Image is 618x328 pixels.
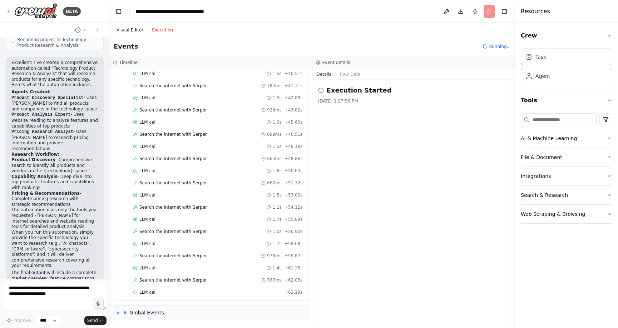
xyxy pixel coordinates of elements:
[318,98,510,104] div: [DATE] 1:27:56 PM
[521,90,612,110] button: Tools
[267,83,282,89] span: 783ms
[285,71,303,76] span: + 40.51s
[535,53,546,60] div: Task
[327,85,392,95] h2: Execution Started
[139,289,157,295] span: LLM call
[11,270,98,298] p: The final output will include a complete market overview, feature comparisons, pricing analysis, ...
[285,241,303,247] span: + 58.68s
[117,310,120,315] span: ▶
[285,168,303,174] span: + 50.63s
[285,144,303,149] span: + 48.18s
[267,277,282,283] span: 767ms
[93,298,104,309] button: Click to speak your automation idea
[139,156,207,161] span: Search the internet with Serper
[139,119,157,125] span: LLM call
[272,192,281,198] span: 1.5s
[11,89,51,94] strong: Agents Created:
[521,7,550,16] h4: Resources
[285,204,303,210] span: + 54.12s
[3,316,34,325] button: Improve
[139,241,157,247] span: LLM call
[272,241,281,247] span: 1.7s
[285,229,303,234] span: + 56.90s
[139,107,207,113] span: Search the internet with Serper
[112,26,148,34] button: Visual Editor
[11,191,80,196] strong: Pricing & Recommendations
[272,95,281,101] span: 1.5s
[139,265,157,271] span: LLM call
[521,205,612,223] button: Web Scraping & Browsing
[139,204,207,210] span: Search the internet with Serper
[72,26,89,34] button: Switch to previous chat
[521,129,612,148] button: AI & Machine Learning
[272,144,281,149] span: 1.5s
[11,191,98,208] li: - Complete pricing research with strategic recommendations
[119,60,138,65] h3: Timeline
[14,3,57,19] img: Logo
[272,168,281,174] span: 1.6s
[135,8,216,15] nav: breadcrumb
[285,277,303,283] span: + 62.03s
[11,112,98,129] li: - Uses website reading to analyze features and capabilities of top products
[148,26,177,34] button: Execution
[267,107,282,113] span: 928ms
[285,95,303,101] span: + 42.88s
[285,192,303,198] span: + 53.00s
[285,180,303,186] span: + 51.32s
[92,26,104,34] button: Start a new chat
[521,110,612,229] div: Tools
[11,95,98,112] li: - Uses [PERSON_NAME] to find all products and companies in the technology space
[114,41,138,51] h2: Events
[521,167,612,185] button: Integrations
[521,26,612,46] button: Crew
[285,107,303,113] span: + 43.82s
[312,69,336,79] button: Details
[521,148,612,167] button: File & Document
[272,217,281,222] span: 1.7s
[272,265,281,271] span: 1.4s
[285,265,303,271] span: + 61.26s
[11,174,98,191] li: - Deep dive into top products' features and capabilities with rankings
[139,277,207,283] span: Search the internet with Serper
[11,60,98,88] p: Excellent! I've created a comprehensive automation called "Technology Product Research & Analysis...
[11,112,71,117] code: Product Analysis Expert
[11,95,84,100] code: Product Discovery Specialist
[63,7,81,16] div: BETA
[11,207,98,269] p: The automation uses only the tools you requested - [PERSON_NAME] for internet searches and websit...
[114,6,124,16] button: Hide left sidebar
[139,217,157,222] span: LLM call
[285,217,303,222] span: + 55.89s
[139,95,157,101] span: LLM call
[267,253,282,259] span: 978ms
[139,71,157,76] span: LLM call
[267,131,282,137] span: 699ms
[285,289,303,295] span: + 62.19s
[139,180,207,186] span: Search the internet with Serper
[139,83,207,89] span: Search the internet with Serper
[272,204,281,210] span: 1.1s
[139,192,157,198] span: LLM call
[285,253,303,259] span: + 59.67s
[521,186,612,204] button: Search & Research
[139,131,207,137] span: Search the internet with Serper
[267,180,282,186] span: 662ms
[535,73,550,80] div: Agent
[272,71,281,76] span: 1.5s
[11,174,58,179] strong: Capability Analysis
[336,69,365,79] button: Raw Data
[285,83,303,89] span: + 41.31s
[285,156,303,161] span: + 48.86s
[489,44,511,49] span: Running...
[87,318,98,323] span: Send
[11,157,98,174] li: - Comprehensive search to identify all products and vendors in the {technology} space
[139,253,207,259] span: Search the internet with Serper
[139,144,157,149] span: LLM call
[139,229,207,234] span: Search the internet with Serper
[285,119,303,125] span: + 45.60s
[129,309,164,316] div: Global Events
[13,318,31,323] span: Improve
[11,157,55,162] strong: Product Discovery
[84,316,107,325] button: Send
[285,131,303,137] span: + 46.51s
[322,60,350,65] h3: Event details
